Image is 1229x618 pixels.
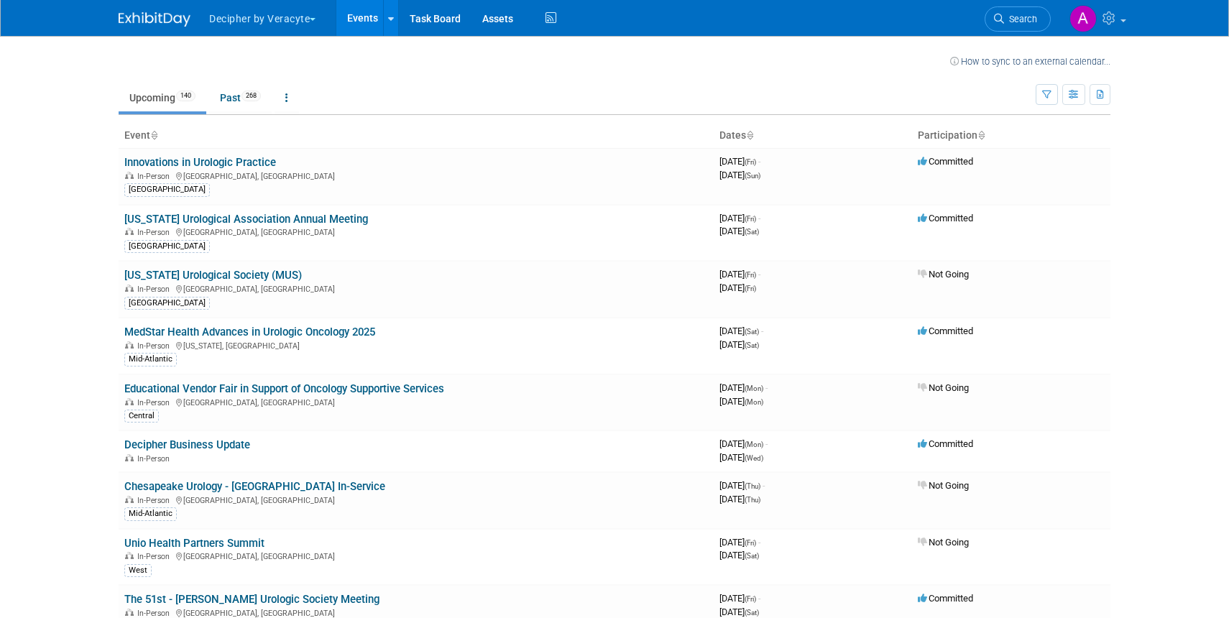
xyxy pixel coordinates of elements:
[124,550,708,561] div: [GEOGRAPHIC_DATA], [GEOGRAPHIC_DATA]
[719,550,759,561] span: [DATE]
[719,494,760,504] span: [DATE]
[745,609,759,617] span: (Sat)
[124,396,708,407] div: [GEOGRAPHIC_DATA], [GEOGRAPHIC_DATA]
[719,537,760,548] span: [DATE]
[745,228,759,236] span: (Sat)
[918,593,973,604] span: Committed
[918,269,969,280] span: Not Going
[765,382,768,393] span: -
[137,341,174,351] span: In-Person
[137,285,174,294] span: In-Person
[124,156,276,169] a: Innovations in Urologic Practice
[125,172,134,179] img: In-Person Event
[719,170,760,180] span: [DATE]
[719,339,759,350] span: [DATE]
[758,213,760,223] span: -
[125,496,134,503] img: In-Person Event
[125,609,134,616] img: In-Person Event
[124,170,708,181] div: [GEOGRAPHIC_DATA], [GEOGRAPHIC_DATA]
[745,328,759,336] span: (Sat)
[745,496,760,504] span: (Thu)
[124,593,379,606] a: The 51st - [PERSON_NAME] Urologic Society Meeting
[918,156,973,167] span: Committed
[745,441,763,448] span: (Mon)
[918,438,973,449] span: Committed
[137,496,174,505] span: In-Person
[124,607,708,618] div: [GEOGRAPHIC_DATA], [GEOGRAPHIC_DATA]
[124,537,264,550] a: Unio Health Partners Summit
[719,452,763,463] span: [DATE]
[719,480,765,491] span: [DATE]
[714,124,912,148] th: Dates
[745,341,759,349] span: (Sat)
[719,156,760,167] span: [DATE]
[745,454,763,462] span: (Wed)
[119,124,714,148] th: Event
[758,537,760,548] span: -
[745,215,756,223] span: (Fri)
[719,326,763,336] span: [DATE]
[119,84,206,111] a: Upcoming140
[950,56,1110,67] a: How to sync to an external calendar...
[209,84,272,111] a: Past268
[124,353,177,366] div: Mid-Atlantic
[124,507,177,520] div: Mid-Atlantic
[124,226,708,237] div: [GEOGRAPHIC_DATA], [GEOGRAPHIC_DATA]
[124,410,159,423] div: Central
[918,326,973,336] span: Committed
[125,552,134,559] img: In-Person Event
[125,341,134,349] img: In-Person Event
[124,339,708,351] div: [US_STATE], [GEOGRAPHIC_DATA]
[124,240,210,253] div: [GEOGRAPHIC_DATA]
[918,480,969,491] span: Not Going
[119,12,190,27] img: ExhibitDay
[719,269,760,280] span: [DATE]
[137,228,174,237] span: In-Person
[763,480,765,491] span: -
[176,91,195,101] span: 140
[124,326,375,338] a: MedStar Health Advances in Urologic Oncology 2025
[918,213,973,223] span: Committed
[137,552,174,561] span: In-Person
[719,593,760,604] span: [DATE]
[912,124,1110,148] th: Participation
[125,454,134,461] img: In-Person Event
[719,226,759,236] span: [DATE]
[1004,14,1037,24] span: Search
[124,297,210,310] div: [GEOGRAPHIC_DATA]
[719,607,759,617] span: [DATE]
[745,539,756,547] span: (Fri)
[719,382,768,393] span: [DATE]
[745,398,763,406] span: (Mon)
[719,213,760,223] span: [DATE]
[124,183,210,196] div: [GEOGRAPHIC_DATA]
[761,326,763,336] span: -
[125,398,134,405] img: In-Person Event
[719,438,768,449] span: [DATE]
[745,552,759,560] span: (Sat)
[124,480,385,493] a: Chesapeake Urology - [GEOGRAPHIC_DATA] In-Service
[125,285,134,292] img: In-Person Event
[124,494,708,505] div: [GEOGRAPHIC_DATA], [GEOGRAPHIC_DATA]
[124,438,250,451] a: Decipher Business Update
[918,537,969,548] span: Not Going
[758,156,760,167] span: -
[765,438,768,449] span: -
[1069,5,1097,32] img: Amy Wahba
[124,564,152,577] div: West
[977,129,985,141] a: Sort by Participation Type
[746,129,753,141] a: Sort by Start Date
[241,91,261,101] span: 268
[124,269,302,282] a: [US_STATE] Urological Society (MUS)
[124,282,708,294] div: [GEOGRAPHIC_DATA], [GEOGRAPHIC_DATA]
[758,269,760,280] span: -
[124,382,444,395] a: Educational Vendor Fair in Support of Oncology Supportive Services
[150,129,157,141] a: Sort by Event Name
[745,172,760,180] span: (Sun)
[137,172,174,181] span: In-Person
[719,396,763,407] span: [DATE]
[918,382,969,393] span: Not Going
[137,398,174,407] span: In-Person
[745,285,756,292] span: (Fri)
[758,593,760,604] span: -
